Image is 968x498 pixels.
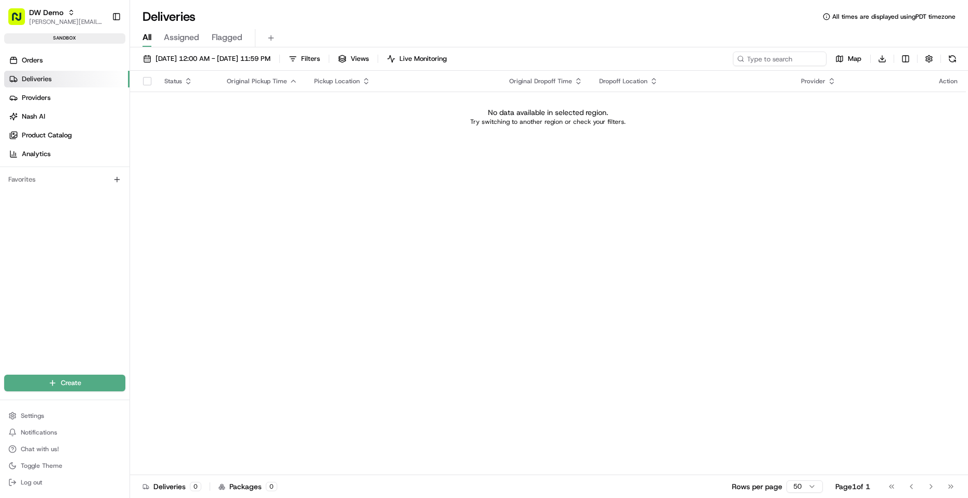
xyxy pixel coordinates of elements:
p: Try switching to another region or check your filters. [470,118,626,126]
button: Chat with us! [4,442,125,456]
button: Views [333,52,373,66]
div: Action [939,77,958,85]
h1: Deliveries [143,8,196,25]
span: Deliveries [22,74,51,84]
div: 0 [266,482,277,491]
span: Live Monitoring [399,54,447,63]
div: Favorites [4,171,125,188]
span: Orders [22,56,43,65]
a: Analytics [4,146,130,162]
p: No data available in selected region. [488,107,608,118]
input: Type to search [733,52,827,66]
a: Providers [4,90,130,106]
div: sandbox [4,33,125,44]
button: Filters [284,52,325,66]
span: [DATE] 12:00 AM - [DATE] 11:59 PM [156,54,270,63]
span: Provider [801,77,825,85]
p: Rows per page [732,481,782,492]
button: Live Monitoring [382,52,451,66]
span: All times are displayed using PDT timezone [832,12,956,21]
button: Settings [4,408,125,423]
button: Refresh [945,52,960,66]
span: Original Pickup Time [227,77,287,85]
span: Nash AI [22,112,45,121]
span: Views [351,54,369,63]
span: Flagged [212,31,242,44]
span: Status [164,77,182,85]
span: Filters [301,54,320,63]
div: Deliveries [143,481,201,492]
span: Map [848,54,861,63]
button: DW Demo[PERSON_NAME][EMAIL_ADDRESS][DOMAIN_NAME] [4,4,108,29]
span: Settings [21,412,44,420]
div: Page 1 of 1 [835,481,870,492]
span: Create [61,378,81,388]
button: DW Demo [29,7,63,18]
button: [DATE] 12:00 AM - [DATE] 11:59 PM [138,52,275,66]
button: Map [831,52,866,66]
button: Toggle Theme [4,458,125,473]
span: Dropoff Location [599,77,648,85]
span: Original Dropoff Time [509,77,572,85]
span: Assigned [164,31,199,44]
span: Analytics [22,149,50,159]
span: Chat with us! [21,445,59,453]
span: Providers [22,93,50,103]
button: Create [4,375,125,391]
span: Notifications [21,428,57,437]
div: 0 [190,482,201,491]
span: Toggle Theme [21,462,62,470]
span: All [143,31,151,44]
div: Packages [218,481,277,492]
button: Log out [4,475,125,490]
span: Log out [21,478,42,487]
a: Orders [4,52,130,69]
a: Nash AI [4,108,130,125]
button: Notifications [4,425,125,440]
a: Product Catalog [4,127,130,144]
span: Pickup Location [314,77,360,85]
span: Product Catalog [22,131,72,140]
a: Deliveries [4,71,130,87]
button: [PERSON_NAME][EMAIL_ADDRESS][DOMAIN_NAME] [29,18,104,26]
